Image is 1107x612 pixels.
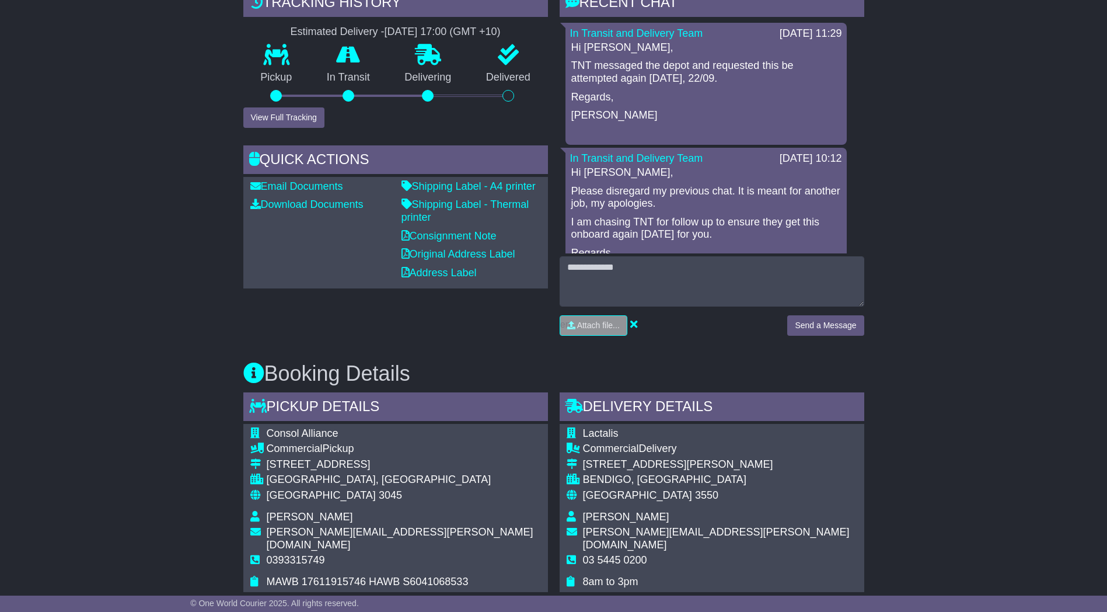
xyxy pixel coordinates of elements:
[570,27,703,39] a: In Transit and Delivery Team
[571,91,841,104] p: Regards,
[469,71,548,84] p: Delivered
[243,26,548,39] div: Estimated Delivery -
[583,443,857,455] div: Delivery
[583,511,669,523] span: [PERSON_NAME]
[401,230,497,242] a: Consignment Note
[571,41,841,54] p: Hi [PERSON_NAME],
[267,443,541,455] div: Pickup
[583,526,850,551] span: [PERSON_NAME][EMAIL_ADDRESS][PERSON_NAME][DOMAIN_NAME]
[250,180,343,192] a: Email Documents
[780,27,842,40] div: [DATE] 11:29
[267,474,541,486] div: [GEOGRAPHIC_DATA], [GEOGRAPHIC_DATA]
[401,248,515,260] a: Original Address Label
[571,60,841,85] p: TNT messaged the depot and requested this be attempted again [DATE], 22/09.
[267,443,323,454] span: Commercial
[583,458,857,471] div: [STREET_ADDRESS][PERSON_NAME]
[571,185,841,210] p: Please disregard my previous chat. It is meant for another job, my apologies.
[571,166,841,179] p: Hi [PERSON_NAME],
[250,199,364,210] a: Download Documents
[571,247,841,260] p: Regards,
[780,152,842,165] div: [DATE] 10:12
[583,489,692,501] span: [GEOGRAPHIC_DATA]
[243,362,864,385] h3: Booking Details
[243,145,548,177] div: Quick Actions
[379,489,402,501] span: 3045
[401,199,529,223] a: Shipping Label - Thermal printer
[570,152,703,164] a: In Transit and Delivery Team
[267,427,338,439] span: Consol Alliance
[695,489,718,501] span: 3550
[401,180,536,192] a: Shipping Label - A4 printer
[571,109,841,122] p: [PERSON_NAME]
[787,315,864,336] button: Send a Message
[267,458,541,471] div: [STREET_ADDRESS]
[267,526,533,551] span: [PERSON_NAME][EMAIL_ADDRESS][PERSON_NAME][DOMAIN_NAME]
[401,267,477,279] a: Address Label
[267,489,376,501] span: [GEOGRAPHIC_DATA]
[583,427,619,439] span: Lactalis
[267,554,325,566] span: 0393315749
[190,599,359,608] span: © One World Courier 2025. All rights reserved.
[267,511,353,523] span: [PERSON_NAME]
[387,71,469,84] p: Delivering
[243,107,324,128] button: View Full Tracking
[267,576,469,587] span: MAWB 17611915746 HAWB S6041068533
[385,26,501,39] div: [DATE] 17:00 (GMT +10)
[571,216,841,241] p: I am chasing TNT for follow up to ensure they get this onboard again [DATE] for you.
[583,554,647,566] span: 03 5445 0200
[583,576,638,587] span: 8am to 3pm
[583,443,639,454] span: Commercial
[243,71,310,84] p: Pickup
[243,392,548,424] div: Pickup Details
[560,392,864,424] div: Delivery Details
[583,474,857,486] div: BENDIGO, [GEOGRAPHIC_DATA]
[309,71,387,84] p: In Transit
